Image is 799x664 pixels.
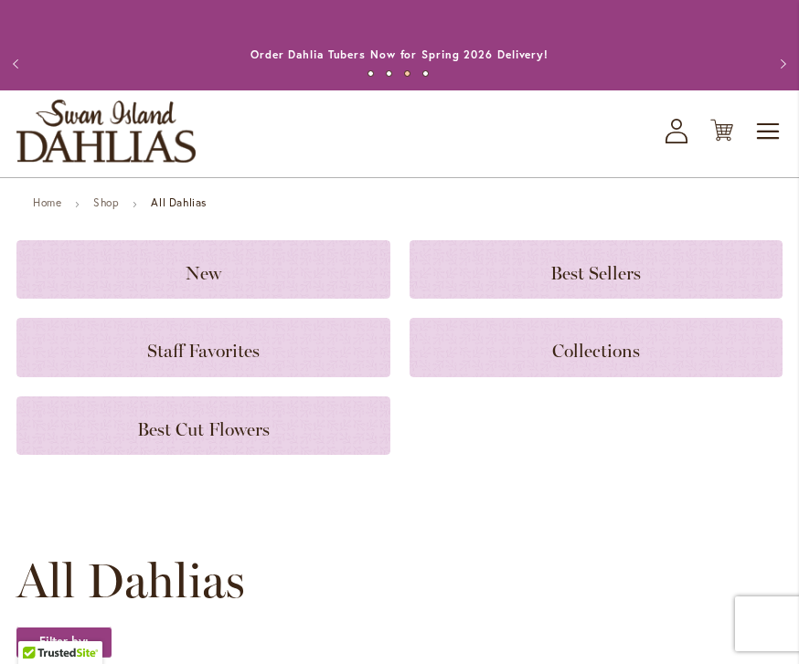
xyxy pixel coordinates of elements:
a: store logo [16,100,196,163]
span: New [186,262,221,284]
strong: All Dahlias [151,195,207,209]
span: Staff Favorites [147,340,260,362]
span: Best Cut Flowers [137,418,270,440]
button: 1 of 4 [368,70,374,77]
button: 2 of 4 [386,70,392,77]
a: Home [33,195,61,209]
a: Staff Favorites [16,318,390,376]
a: New [16,240,390,299]
iframe: Launch Accessibility Center [14,599,65,650]
a: Shop [93,195,119,209]
a: Collections [410,318,783,376]
a: Best Cut Flowers [16,396,390,455]
button: 4 of 4 [422,70,429,77]
button: 3 of 4 [404,70,410,77]
a: Best Sellers [410,240,783,299]
button: Next [762,46,799,82]
span: Collections [552,340,640,362]
span: All Dahlias [16,553,245,608]
a: Order Dahlia Tubers Now for Spring 2026 Delivery! [250,47,549,61]
span: Best Sellers [550,262,641,284]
